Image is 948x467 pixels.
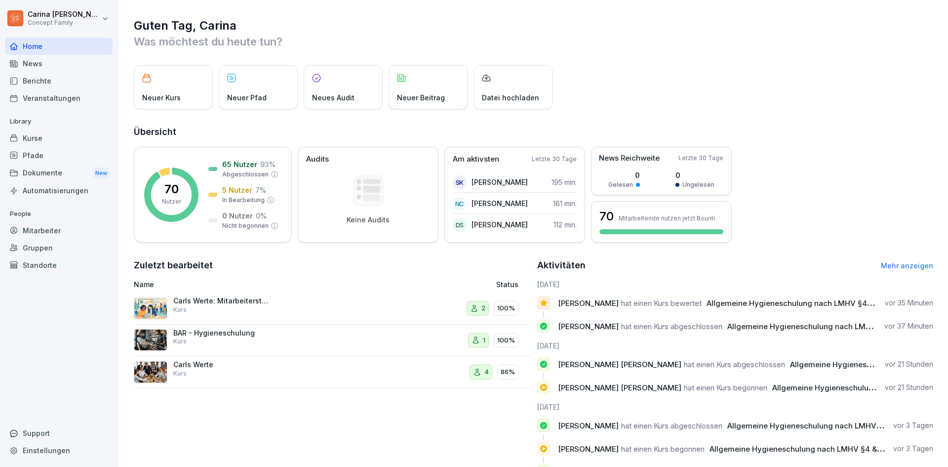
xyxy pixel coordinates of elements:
[710,444,939,454] span: Allgemeine Hygieneschulung nach LMHV §4 & gemäß §43 IFSG
[28,19,100,26] p: Concept Family
[453,218,467,232] div: DS
[256,211,267,221] p: 0 %
[347,215,390,224] p: Keine Audits
[222,185,252,195] p: 5 Nutzer
[5,72,113,89] div: Berichte
[134,258,530,272] h2: Zuletzt bearbeitet
[484,367,489,377] p: 4
[558,322,619,331] span: [PERSON_NAME]
[134,325,530,357] a: BAR - HygieneschulungKurs1100%
[483,336,485,345] p: 1
[5,114,113,129] p: Library
[453,154,499,165] p: Am aktivsten
[227,92,267,103] p: Neuer Pfad
[173,305,187,314] p: Kurs
[134,361,167,383] img: rbaairrqqhupghp12x7oyakn.png
[482,92,539,103] p: Datei hochladen
[134,297,167,319] img: crzzj3aw757s79duwivw1i9c.png
[599,208,614,225] h3: 70
[222,196,265,205] p: In Bearbeitung
[881,261,933,270] a: Mehr anzeigen
[306,154,329,165] p: Audits
[472,177,528,187] p: [PERSON_NAME]
[134,279,382,290] p: Name
[173,369,187,378] p: Kurs
[312,92,355,103] p: Neues Audit
[472,198,528,209] p: [PERSON_NAME]
[558,298,619,308] span: [PERSON_NAME]
[173,360,272,369] p: Carls Werte
[552,177,577,187] p: 195 min.
[453,197,467,211] div: NC
[621,322,722,331] span: hat einen Kurs abgeschlossen
[142,92,181,103] p: Neuer Kurs
[537,402,934,412] h6: [DATE]
[621,444,705,454] span: hat einen Kurs begonnen
[558,383,681,392] span: [PERSON_NAME] [PERSON_NAME]
[255,185,266,195] p: 7 %
[558,421,619,430] span: [PERSON_NAME]
[173,337,187,346] p: Kurs
[134,356,530,388] a: Carls WerteKurs486%
[93,168,110,179] div: New
[134,329,167,351] img: esgmg7jv8he64vtugq85wdm8.png
[553,198,577,209] p: 161 min.
[5,442,113,459] a: Einstellungen
[5,239,113,256] a: Gruppen
[134,18,933,34] h1: Guten Tag, Carina
[453,175,467,189] div: SK
[684,383,767,392] span: hat einen Kurs begonnen
[537,279,934,290] h6: [DATE]
[173,297,272,305] p: Carls Werte: Mitarbeiterstandards und Servicequalität
[5,206,113,222] p: People
[222,211,253,221] p: 0 Nutzer
[5,89,113,107] a: Veranstaltungen
[682,180,714,189] p: Ungelesen
[5,222,113,239] div: Mitarbeiter
[608,180,633,189] p: Gelesen
[885,298,933,308] p: vor 35 Minuten
[134,34,933,49] p: Was möchtest du heute tun?
[884,321,933,331] p: vor 37 Minuten
[481,303,485,313] p: 2
[558,360,681,369] span: [PERSON_NAME] [PERSON_NAME]
[260,159,276,170] p: 93 %
[621,298,702,308] span: hat einen Kurs bewertet
[5,182,113,199] a: Automatisierungen
[134,125,933,139] h2: Übersicht
[599,153,660,164] p: News Reichweite
[707,298,936,308] span: Allgemeine Hygieneschulung nach LMHV §4 & gemäß §43 IFSG
[619,214,715,222] p: Mitarbeitende nutzen jetzt Bounti
[5,38,113,55] a: Home
[397,92,445,103] p: Neuer Beitrag
[537,340,934,351] h6: [DATE]
[5,147,113,164] a: Pfade
[222,170,269,179] p: Abgeschlossen
[5,55,113,72] div: News
[164,183,179,195] p: 70
[472,219,528,230] p: [PERSON_NAME]
[675,170,714,180] p: 0
[5,256,113,274] a: Standorte
[893,444,933,454] p: vor 3 Tagen
[553,219,577,230] p: 112 min.
[893,421,933,430] p: vor 3 Tagen
[173,329,272,338] p: BAR - Hygieneschulung
[608,170,640,180] p: 0
[162,197,181,206] p: Nutzer
[222,221,269,230] p: Nicht begonnen
[621,421,722,430] span: hat einen Kurs abgeschlossen
[5,129,113,147] a: Kurse
[558,444,619,454] span: [PERSON_NAME]
[496,279,518,290] p: Status
[532,155,577,164] p: Letzte 30 Tage
[501,367,515,377] p: 86%
[678,154,723,163] p: Letzte 30 Tage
